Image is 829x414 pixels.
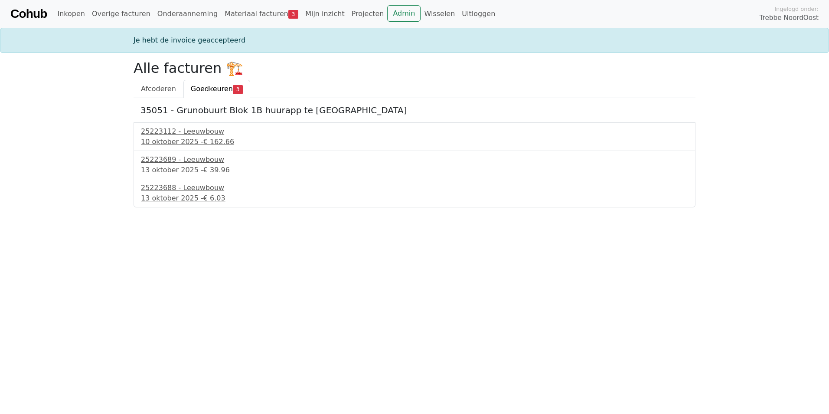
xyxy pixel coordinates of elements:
span: 3 [288,10,298,19]
a: Uitloggen [458,5,499,23]
a: Projecten [348,5,388,23]
span: Trebbe NoordOost [760,13,819,23]
a: Afcoderen [134,80,183,98]
a: Admin [387,5,421,22]
a: Materiaal facturen3 [221,5,302,23]
a: 25223112 - Leeuwbouw10 oktober 2025 -€ 162.66 [141,126,688,147]
span: € 162.66 [203,138,234,146]
span: 3 [233,85,243,94]
div: 13 oktober 2025 - [141,193,688,204]
span: Afcoderen [141,85,176,93]
div: 13 oktober 2025 - [141,165,688,175]
a: Onderaanneming [154,5,221,23]
h2: Alle facturen 🏗️ [134,60,695,76]
span: € 39.96 [203,166,230,174]
div: 10 oktober 2025 - [141,137,688,147]
a: Mijn inzicht [302,5,348,23]
div: Je hebt de invoice geaccepteerd [128,35,701,46]
a: Goedkeuren3 [183,80,250,98]
a: Overige facturen [88,5,154,23]
span: Ingelogd onder: [774,5,819,13]
a: 25223688 - Leeuwbouw13 oktober 2025 -€ 6.03 [141,183,688,204]
a: 25223689 - Leeuwbouw13 oktober 2025 -€ 39.96 [141,154,688,175]
h5: 35051 - Grunobuurt Blok 1B huurapp te [GEOGRAPHIC_DATA] [140,105,689,115]
span: Goedkeuren [191,85,233,93]
a: Inkopen [54,5,88,23]
div: 25223689 - Leeuwbouw [141,154,688,165]
a: Cohub [10,3,47,24]
a: Wisselen [421,5,458,23]
span: € 6.03 [203,194,225,202]
div: 25223688 - Leeuwbouw [141,183,688,193]
div: 25223112 - Leeuwbouw [141,126,688,137]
